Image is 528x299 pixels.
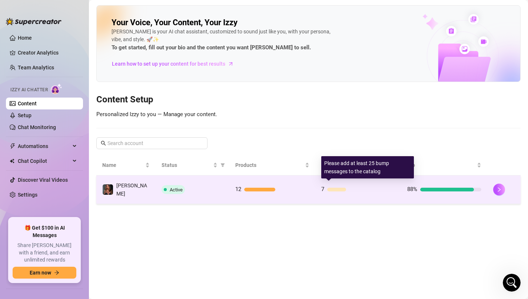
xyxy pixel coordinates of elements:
[401,155,487,175] th: Bio
[497,187,502,192] span: right
[15,15,64,25] img: logo
[407,186,417,193] span: 88%
[51,83,62,94] img: AI Chatter
[37,231,74,260] button: Messages
[10,86,48,93] span: Izzy AI Chatter
[8,98,140,126] div: Profile image for Gisellehello?Giselle•7h ago
[18,47,77,59] a: Creator Analytics
[170,187,183,193] span: Active
[15,147,133,162] button: Find a time
[18,155,70,167] span: Chat Copilot
[79,12,94,27] img: Profile image for Yoni
[229,155,315,175] th: Products
[116,183,147,197] span: [PERSON_NAME]
[18,112,31,118] a: Setup
[18,124,56,130] a: Chat Monitoring
[101,141,106,146] span: search
[315,155,401,175] th: Bump Messages
[219,160,226,171] span: filter
[13,242,76,264] span: Share [PERSON_NAME] with a friend, and earn unlimited rewards
[10,143,16,149] span: thunderbolt
[93,12,108,27] img: Profile image for Ella
[112,60,225,68] span: Learn how to set up your content for best results
[15,105,30,119] img: Profile image for Giselle
[96,94,521,106] h3: Content Setup
[18,192,37,198] a: Settings
[405,6,520,82] img: ai-chatter-content-library-cLFOSyPT.png
[74,231,111,260] button: Help
[107,139,197,147] input: Search account
[43,249,69,254] span: Messages
[13,224,76,239] span: 🎁 Get $100 in AI Messages
[15,136,133,144] div: Schedule a FREE consulting call:
[7,171,141,265] div: Izzy just got smarter and safer ✨UpdateImprovement
[15,93,133,101] div: Recent message
[10,158,14,164] img: Chat Copilot
[227,60,235,68] span: arrow-right
[15,53,133,65] p: Hi [PERSON_NAME]
[18,101,37,106] a: Content
[123,249,137,254] span: News
[493,184,505,195] button: right
[18,35,32,41] a: Home
[321,156,414,178] div: Please add at least 25 bump messages to the catalog
[112,58,239,70] a: Learn how to set up your content for best results
[7,87,141,126] div: Recent messageProfile image for Gisellehello?Giselle•7h ago
[220,163,225,167] span: filter
[112,44,311,51] strong: To get started, fill out your bio and the content you want [PERSON_NAME] to sell.
[33,112,50,120] div: Giselle
[18,65,54,70] a: Team Analytics
[235,161,303,169] span: Products
[87,249,99,254] span: Help
[111,231,148,260] button: News
[96,111,217,118] span: Personalized Izzy to you — Manage your content.
[18,177,68,183] a: Discover Viral Videos
[52,112,73,120] div: • 7h ago
[321,186,324,193] span: 7
[8,171,140,223] img: Izzy just got smarter and safer ✨
[15,229,39,237] div: Update
[407,161,475,169] span: Bio
[503,274,521,292] iframe: Intercom live chat
[103,184,113,195] img: Denise
[15,65,133,78] p: How can we help?
[30,270,51,276] span: Earn now
[41,229,81,237] div: Improvement
[127,12,141,25] div: Close
[102,161,144,169] span: Name
[235,186,241,193] span: 12
[10,249,27,254] span: Home
[162,161,212,169] span: Status
[54,270,59,275] span: arrow-right
[112,28,334,52] div: [PERSON_NAME] is your AI chat assistant, customized to sound just like you, with your persona, vi...
[156,155,229,175] th: Status
[107,12,122,27] img: Profile image for Giselle
[6,18,62,25] img: logo-BBDzfeDw.svg
[96,155,156,175] th: Name
[18,140,70,152] span: Automations
[33,105,48,111] span: hello?
[13,267,76,279] button: Earn nowarrow-right
[112,17,238,28] h2: Your Voice, Your Content, Your Izzy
